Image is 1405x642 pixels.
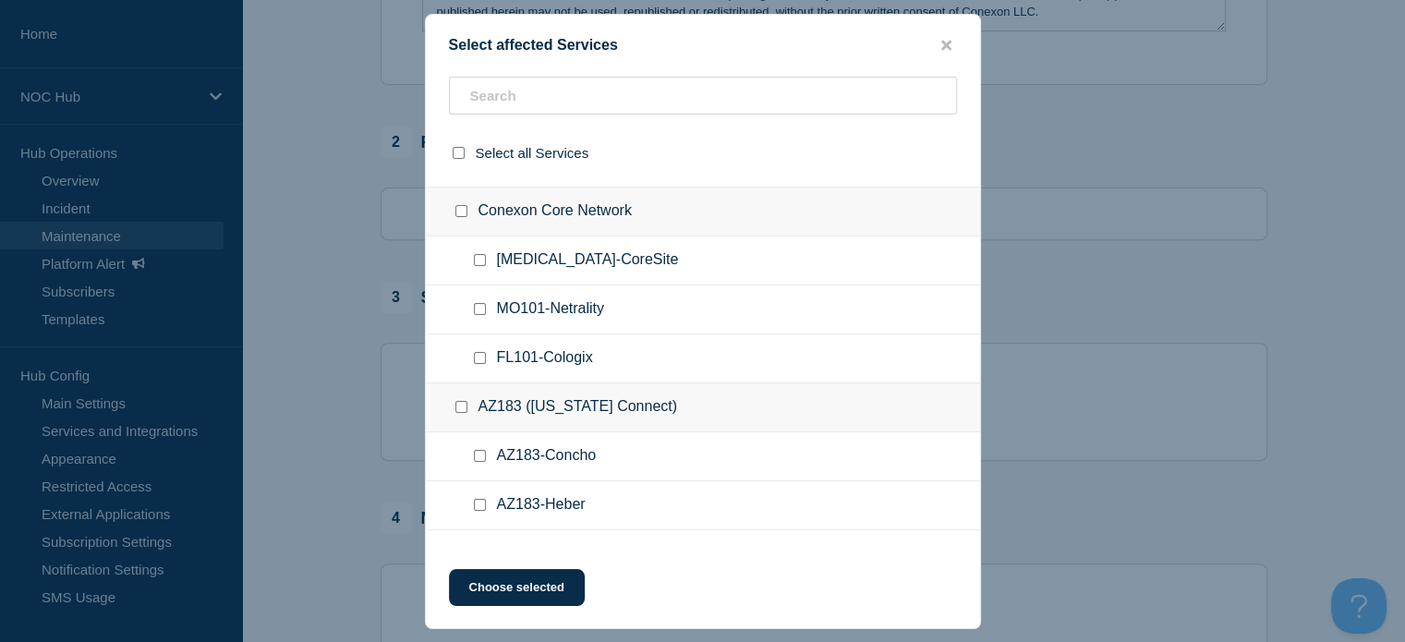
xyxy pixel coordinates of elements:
span: AZ183-Heber [497,496,586,515]
input: AZ183 (Arizona Connect) checkbox [455,401,467,413]
input: AZ183-Concho checkbox [474,450,486,462]
span: AZ183-Concho [497,447,597,466]
div: Select affected Services [426,37,980,55]
button: close button [936,37,957,55]
input: select all checkbox [453,147,465,159]
input: Conexon Core Network checkbox [455,205,467,217]
input: MO101-Netrality checkbox [474,303,486,315]
input: Search [449,77,957,115]
input: GA101-CoreSite checkbox [474,254,486,266]
span: FL101-Cologix [497,349,593,368]
span: AZ183-[GEOGRAPHIC_DATA] [497,545,699,563]
span: MO101-Netrality [497,300,604,319]
span: [MEDICAL_DATA]-CoreSite [497,251,679,270]
input: AZ183-Heber checkbox [474,499,486,511]
div: Conexon Core Network [426,188,980,236]
button: Choose selected [449,569,585,606]
span: Select all Services [476,145,589,161]
input: FL101-Cologix checkbox [474,352,486,364]
div: AZ183 ([US_STATE] Connect) [426,383,980,432]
